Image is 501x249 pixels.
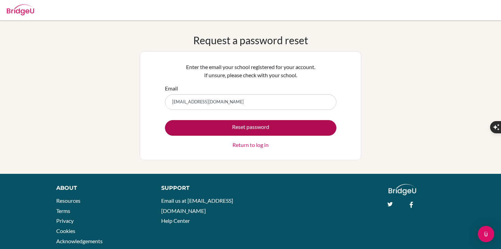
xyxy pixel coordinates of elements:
[7,4,34,15] img: Bridge-U
[161,217,190,224] a: Help Center
[56,184,146,192] div: About
[165,84,178,93] label: Email
[56,238,103,244] a: Acknowledgements
[56,217,74,224] a: Privacy
[161,197,233,214] a: Email us at [EMAIL_ADDRESS][DOMAIN_NAME]
[161,184,244,192] div: Support
[165,63,336,79] p: Enter the email your school registered for your account. If unsure, please check with your school.
[193,34,308,46] h1: Request a password reset
[478,226,494,242] div: Open Intercom Messenger
[56,197,80,204] a: Resources
[56,207,70,214] a: Terms
[232,141,269,149] a: Return to log in
[56,228,75,234] a: Cookies
[165,120,336,136] button: Reset password
[389,184,416,195] img: logo_white@2x-f4f0deed5e89b7ecb1c2cc34c3e3d731f90f0f143d5ea2071677605dd97b5244.png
